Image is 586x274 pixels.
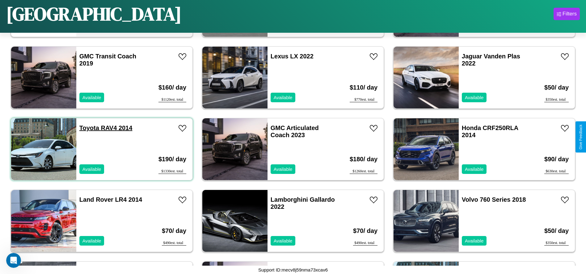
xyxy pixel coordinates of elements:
h3: $ 160 / day [158,78,186,97]
a: Honda CRF250RLA 2014 [462,124,518,138]
h3: $ 180 / day [350,150,377,169]
div: Filters [563,11,577,17]
div: $ 350 est. total [544,241,569,246]
iframe: Intercom live chat [6,253,21,268]
div: $ 490 est. total [162,241,186,246]
a: Toyota RAV4 2014 [79,124,133,131]
p: Available [82,93,101,102]
p: Available [274,165,293,173]
button: Filters [554,8,580,20]
a: GMC Transit Coach 2019 [79,53,137,67]
h3: $ 110 / day [350,78,377,97]
h3: $ 190 / day [158,150,186,169]
p: Available [465,93,484,102]
a: Lamborghini Gallardo 2022 [271,196,335,210]
p: Available [465,165,484,173]
div: $ 1330 est. total [158,169,186,174]
div: $ 350 est. total [544,97,569,102]
h3: $ 90 / day [544,150,569,169]
div: $ 1260 est. total [350,169,377,174]
p: Available [82,237,101,245]
h3: $ 50 / day [544,78,569,97]
h1: [GEOGRAPHIC_DATA] [6,1,182,27]
div: $ 490 est. total [353,241,377,246]
h3: $ 50 / day [544,221,569,241]
p: Available [82,165,101,173]
div: $ 1120 est. total [158,97,186,102]
h3: $ 70 / day [353,221,377,241]
p: Support ID: mecv8j59nma73xcav6 [258,266,328,274]
a: Volvo 760 Series 2018 [462,196,526,203]
a: GMC Articulated Coach 2023 [271,124,319,138]
a: Jaguar Vanden Plas 2022 [462,53,520,67]
p: Available [274,237,293,245]
div: $ 770 est. total [350,97,377,102]
div: $ 630 est. total [544,169,569,174]
p: Available [465,237,484,245]
p: Available [274,93,293,102]
a: Lexus LX 2022 [271,53,314,60]
div: Give Feedback [579,124,583,150]
h3: $ 70 / day [162,221,186,241]
a: Land Rover LR4 2014 [79,196,142,203]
